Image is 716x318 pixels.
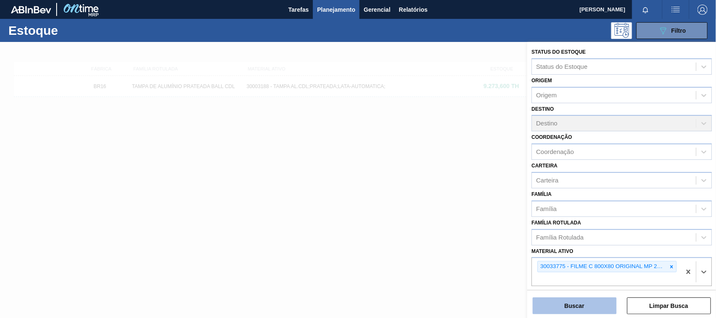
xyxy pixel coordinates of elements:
[531,248,573,254] label: Material ativo
[288,5,309,15] span: Tarefas
[536,91,557,99] div: Origem
[399,5,427,15] span: Relatórios
[611,22,632,39] div: Pogramando: nenhum usuário selecionado
[536,177,558,184] div: Carteira
[698,5,708,15] img: Logout
[317,5,355,15] span: Planejamento
[531,191,552,197] label: Família
[531,163,557,169] label: Carteira
[671,5,681,15] img: userActions
[531,78,552,83] label: Origem
[531,106,554,112] label: Destino
[636,22,708,39] button: Filtro
[536,205,557,212] div: Família
[11,6,51,13] img: TNhmsLtSVTkK8tSr43FrP2fwEKptu5GPRR3wAAAABJRU5ErkJggg==
[536,234,583,241] div: Família Rotulada
[531,49,586,55] label: Status do Estoque
[364,5,391,15] span: Gerencial
[536,149,574,156] div: Coordenação
[632,4,659,16] button: Notificações
[8,26,131,35] h1: Estoque
[538,261,667,272] div: 30033775 - FILME C 800X80 ORIGINAL MP 269ML
[531,134,572,140] label: Coordenação
[672,27,686,34] span: Filtro
[536,63,588,70] div: Status do Estoque
[531,220,581,226] label: Família Rotulada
